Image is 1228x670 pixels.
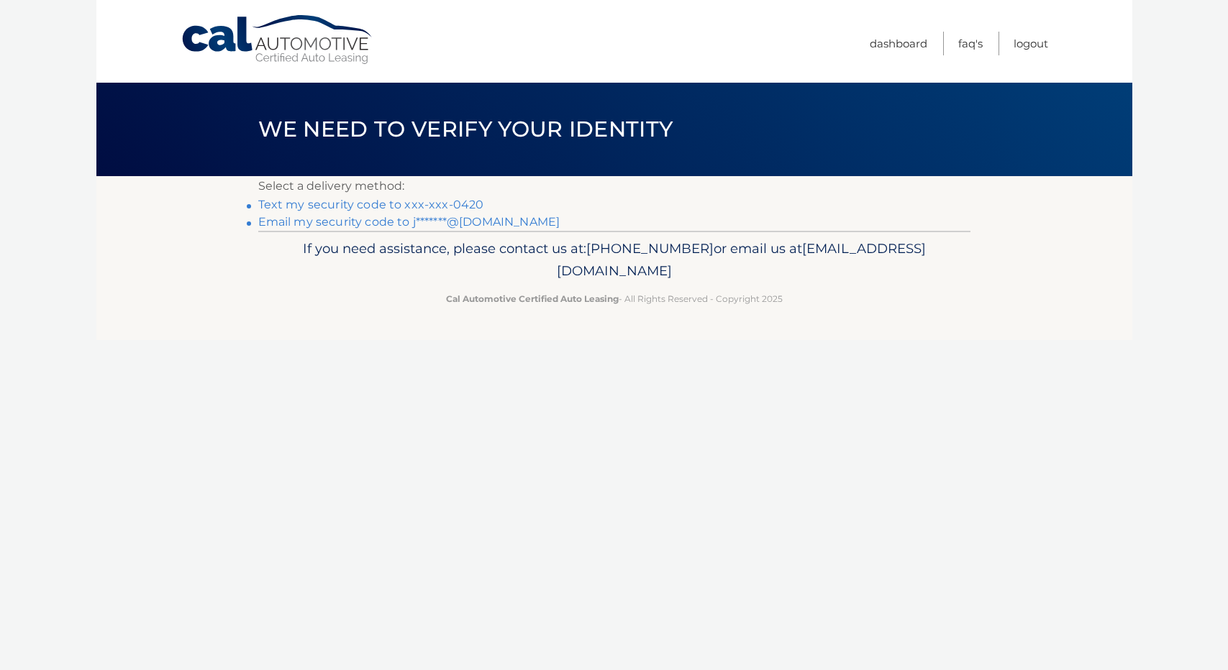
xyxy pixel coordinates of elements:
a: Dashboard [870,32,927,55]
span: [PHONE_NUMBER] [586,240,714,257]
a: Logout [1014,32,1048,55]
a: Email my security code to j*******@[DOMAIN_NAME] [258,215,560,229]
p: - All Rights Reserved - Copyright 2025 [268,291,961,306]
strong: Cal Automotive Certified Auto Leasing [446,293,619,304]
p: If you need assistance, please contact us at: or email us at [268,237,961,283]
a: FAQ's [958,32,983,55]
span: We need to verify your identity [258,116,673,142]
a: Text my security code to xxx-xxx-0420 [258,198,484,211]
p: Select a delivery method: [258,176,970,196]
a: Cal Automotive [181,14,375,65]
